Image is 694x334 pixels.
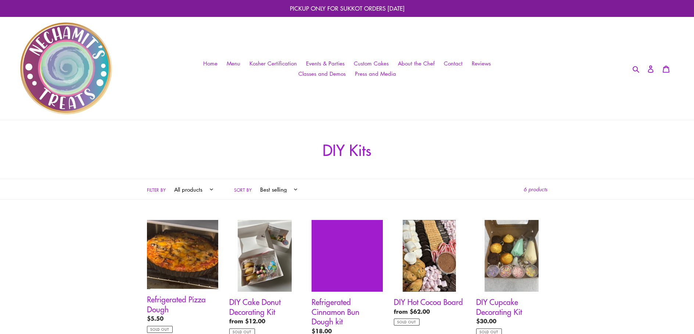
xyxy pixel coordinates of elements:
a: Classes and Demos [295,68,349,79]
span: 6 products [524,185,547,193]
span: Classes and Demos [298,70,346,78]
span: Menu [227,60,240,67]
a: Menu [223,58,244,69]
span: About the Chef [398,60,435,67]
img: Nechamit&#39;s Treats [20,22,112,114]
span: Press and Media [355,70,396,78]
label: Filter by [147,187,166,193]
label: Sort by [234,187,252,193]
span: Contact [444,60,463,67]
span: DIY Kits [323,139,371,160]
span: Reviews [472,60,491,67]
a: About the Chef [394,58,438,69]
span: Home [203,60,217,67]
a: Events & Parties [302,58,348,69]
span: Kosher Certification [249,60,297,67]
span: Events & Parties [306,60,345,67]
a: Home [199,58,221,69]
a: Reviews [468,58,495,69]
span: Custom Cakes [354,60,389,67]
a: Kosher Certification [246,58,301,69]
a: Contact [440,58,466,69]
a: Press and Media [351,68,400,79]
a: Custom Cakes [350,58,392,69]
